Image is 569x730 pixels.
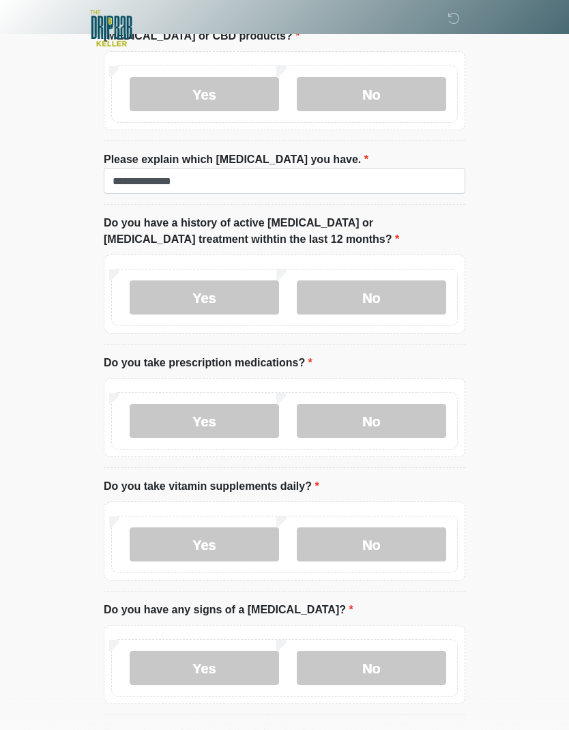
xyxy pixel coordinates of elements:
[104,478,319,495] label: Do you take vitamin supplements daily?
[297,527,446,561] label: No
[130,651,279,685] label: Yes
[130,77,279,111] label: Yes
[297,280,446,315] label: No
[104,215,465,248] label: Do you have a history of active [MEDICAL_DATA] or [MEDICAL_DATA] treatment withtin the last 12 mo...
[130,527,279,561] label: Yes
[297,77,446,111] label: No
[297,651,446,685] label: No
[130,280,279,315] label: Yes
[104,151,368,168] label: Please explain which [MEDICAL_DATA] you have.
[90,10,132,46] img: The DRIPBaR - Keller Logo
[297,404,446,438] label: No
[104,602,353,618] label: Do you have any signs of a [MEDICAL_DATA]?
[130,404,279,438] label: Yes
[104,355,312,371] label: Do you take prescription medications?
